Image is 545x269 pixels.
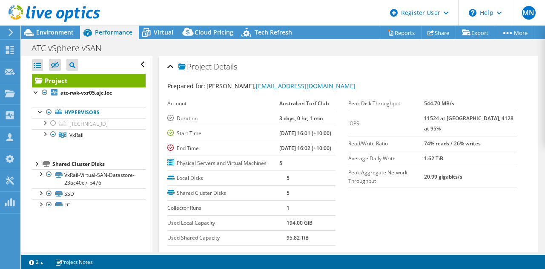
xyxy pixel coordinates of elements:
[214,61,237,72] span: Details
[287,204,290,211] b: 1
[167,219,287,227] label: Used Local Capacity
[424,140,481,147] b: 74% reads / 26% writes
[456,26,495,39] a: Export
[32,188,146,200] a: SSD
[23,257,49,267] a: 2
[36,28,74,36] span: Environment
[32,74,146,87] a: Project
[348,139,424,148] label: Read/Write Ratio
[495,26,534,39] a: More
[52,159,146,169] div: Shared Cluster Disks
[381,26,422,39] a: Reports
[424,115,513,132] b: 11524 at [GEOGRAPHIC_DATA], 4128 at 95%
[195,28,233,36] span: Cloud Pricing
[69,120,108,127] span: [TECHNICAL_ID]
[167,144,279,153] label: End Time
[424,100,454,107] b: 544.70 MB/s
[279,115,323,122] b: 3 days, 0 hr, 1 min
[287,234,309,241] b: 95.82 TiB
[167,129,279,138] label: Start Time
[32,129,146,140] a: VxRail
[424,173,462,180] b: 20.99 gigabits/s
[49,257,99,267] a: Project Notes
[287,219,313,226] b: 194.00 GiB
[421,26,456,39] a: Share
[167,159,279,168] label: Physical Servers and Virtual Machines
[348,99,424,108] label: Peak Disk Throughput
[178,63,212,71] span: Project
[28,43,115,53] h1: ATC vSphere vSAN
[95,28,132,36] span: Performance
[32,107,146,118] a: Hypervisors
[348,119,424,128] label: IOPS
[348,154,424,163] label: Average Daily Write
[32,87,146,98] a: atc-rwk-vxr05.ajc.loc
[522,6,536,20] span: MN
[69,131,83,139] span: VxRail
[279,145,331,152] b: [DATE] 16:02 (+10:00)
[32,169,146,188] a: VxRail-Virtual-SAN-Datastore-23ac40e7-b476
[348,168,424,185] label: Peak Aggregate Network Throughput
[32,118,146,129] a: [TECHNICAL_ID]
[279,100,329,107] b: Australian Turf Club
[255,28,292,36] span: Tech Refresh
[287,174,290,182] b: 5
[287,189,290,197] b: 5
[32,200,146,211] a: FC
[60,89,112,96] b: atc-rwk-vxr05.ajc.loc
[207,82,356,90] span: [PERSON_NAME],
[469,9,476,17] svg: \n
[167,99,279,108] label: Account
[154,28,173,36] span: Virtual
[256,82,356,90] a: [EMAIL_ADDRESS][DOMAIN_NAME]
[167,204,287,212] label: Collector Runs
[167,174,287,182] label: Local Disks
[167,234,287,242] label: Used Shared Capacity
[279,159,282,167] b: 5
[424,155,443,162] b: 1.62 TiB
[279,130,331,137] b: [DATE] 16:01 (+10:00)
[167,189,287,197] label: Shared Cluster Disks
[167,82,205,90] label: Prepared for:
[167,114,279,123] label: Duration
